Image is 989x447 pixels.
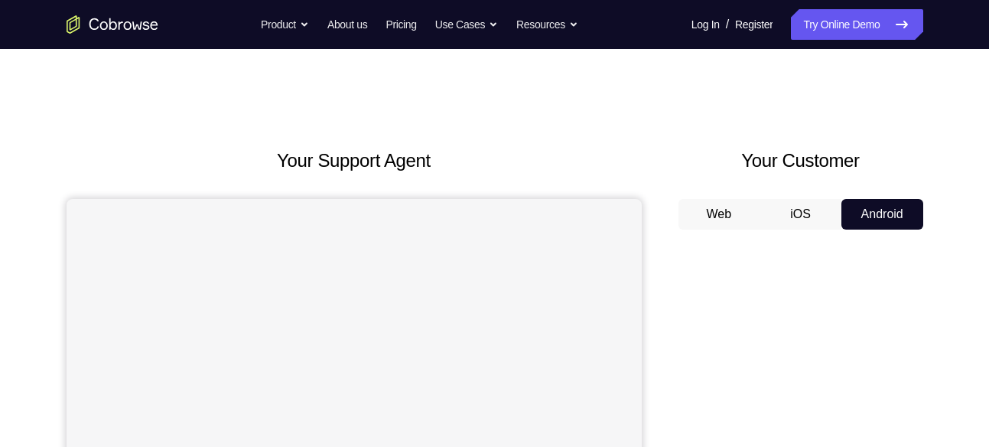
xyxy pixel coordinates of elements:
a: Go to the home page [67,15,158,34]
button: iOS [760,199,841,230]
button: Resources [516,9,578,40]
h2: Your Support Agent [67,147,642,175]
a: Log In [691,9,720,40]
a: About us [327,9,367,40]
a: Pricing [386,9,416,40]
a: Try Online Demo [791,9,922,40]
a: Register [735,9,773,40]
button: Product [261,9,309,40]
button: Web [678,199,760,230]
h2: Your Customer [678,147,923,175]
span: / [726,15,729,34]
button: Android [841,199,923,230]
button: Use Cases [435,9,498,40]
